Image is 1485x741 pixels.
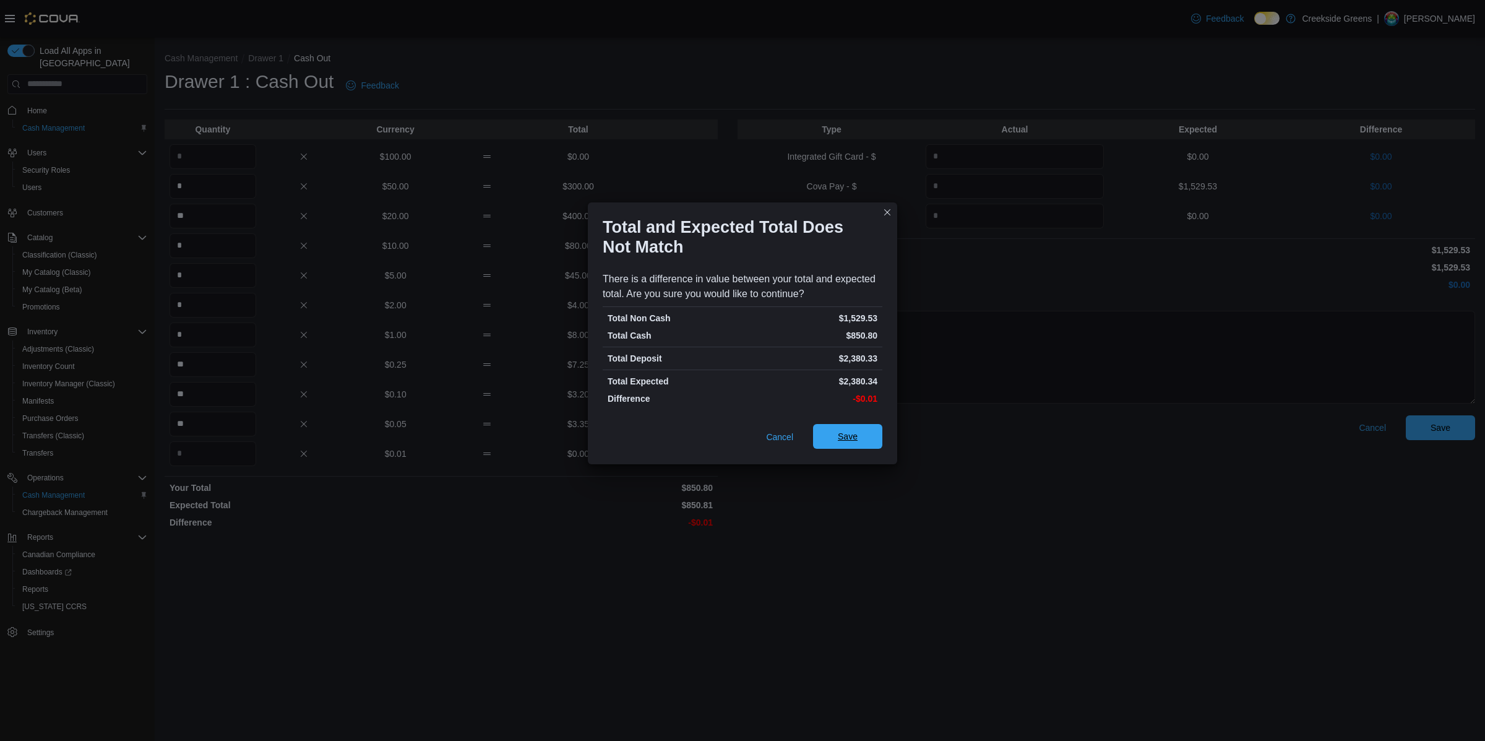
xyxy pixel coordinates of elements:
[745,375,877,388] p: $2,380.34
[766,431,793,443] span: Cancel
[603,217,872,257] h1: Total and Expected Total Does Not Match
[838,430,858,443] span: Save
[745,312,877,324] p: $1,529.53
[745,329,877,342] p: $850.80
[608,329,740,342] p: Total Cash
[603,272,882,301] div: There is a difference in value between your total and expected total. Are you sure you would like...
[813,424,882,449] button: Save
[745,392,877,405] p: -$0.01
[745,352,877,365] p: $2,380.33
[608,375,740,388] p: Total Expected
[608,392,740,405] p: Difference
[880,205,895,220] button: Closes this modal window
[761,425,798,449] button: Cancel
[608,312,740,324] p: Total Non Cash
[608,352,740,365] p: Total Deposit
